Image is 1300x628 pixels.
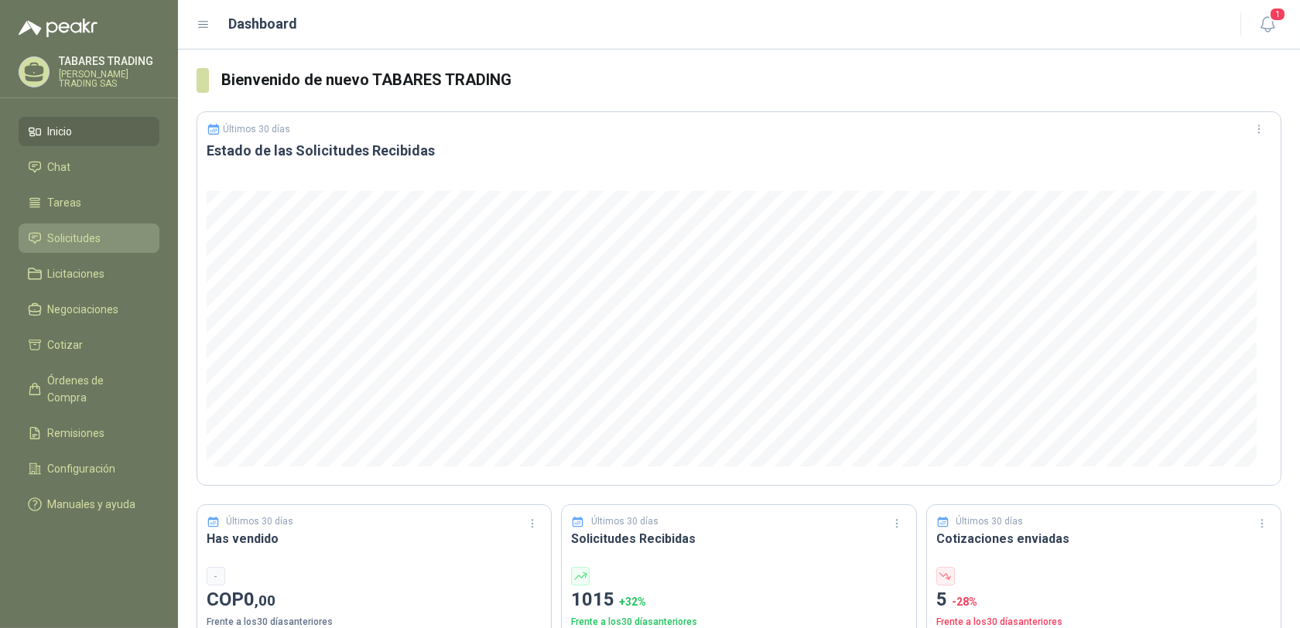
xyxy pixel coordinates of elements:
p: Últimos 30 días [224,124,291,135]
a: Tareas [19,188,159,217]
span: Remisiones [48,425,105,442]
a: Inicio [19,117,159,146]
span: Tareas [48,194,82,211]
a: Órdenes de Compra [19,366,159,412]
span: Negociaciones [48,301,119,318]
a: Cotizar [19,330,159,360]
span: -28 % [952,596,977,608]
span: Cotizar [48,336,84,353]
h3: Solicitudes Recibidas [571,529,906,548]
p: [PERSON_NAME] TRADING SAS [59,70,159,88]
h1: Dashboard [229,13,298,35]
span: ,00 [255,592,275,609]
h3: Cotizaciones enviadas [936,529,1271,548]
p: TABARES TRADING [59,56,159,67]
span: Solicitudes [48,230,101,247]
a: Negociaciones [19,295,159,324]
span: Licitaciones [48,265,105,282]
span: Manuales y ayuda [48,496,136,513]
a: Remisiones [19,418,159,448]
a: Configuración [19,454,159,483]
div: - [207,567,225,585]
span: Chat [48,159,71,176]
p: COP [207,585,542,615]
h3: Estado de las Solicitudes Recibidas [207,142,1271,160]
p: Últimos 30 días [591,514,659,529]
a: Manuales y ayuda [19,490,159,519]
p: Últimos 30 días [956,514,1023,529]
span: Inicio [48,123,73,140]
p: Últimos 30 días [227,514,294,529]
p: 5 [936,585,1271,615]
a: Licitaciones [19,259,159,288]
a: Solicitudes [19,224,159,253]
h3: Bienvenido de nuevo TABARES TRADING [221,68,1281,92]
p: 1015 [571,585,906,615]
span: + 32 % [619,596,646,608]
span: Órdenes de Compra [48,372,145,406]
span: 1 [1269,7,1286,22]
h3: Has vendido [207,529,542,548]
span: Configuración [48,460,116,477]
a: Chat [19,152,159,182]
img: Logo peakr [19,19,97,37]
button: 1 [1254,11,1281,39]
span: 0 [244,589,275,610]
